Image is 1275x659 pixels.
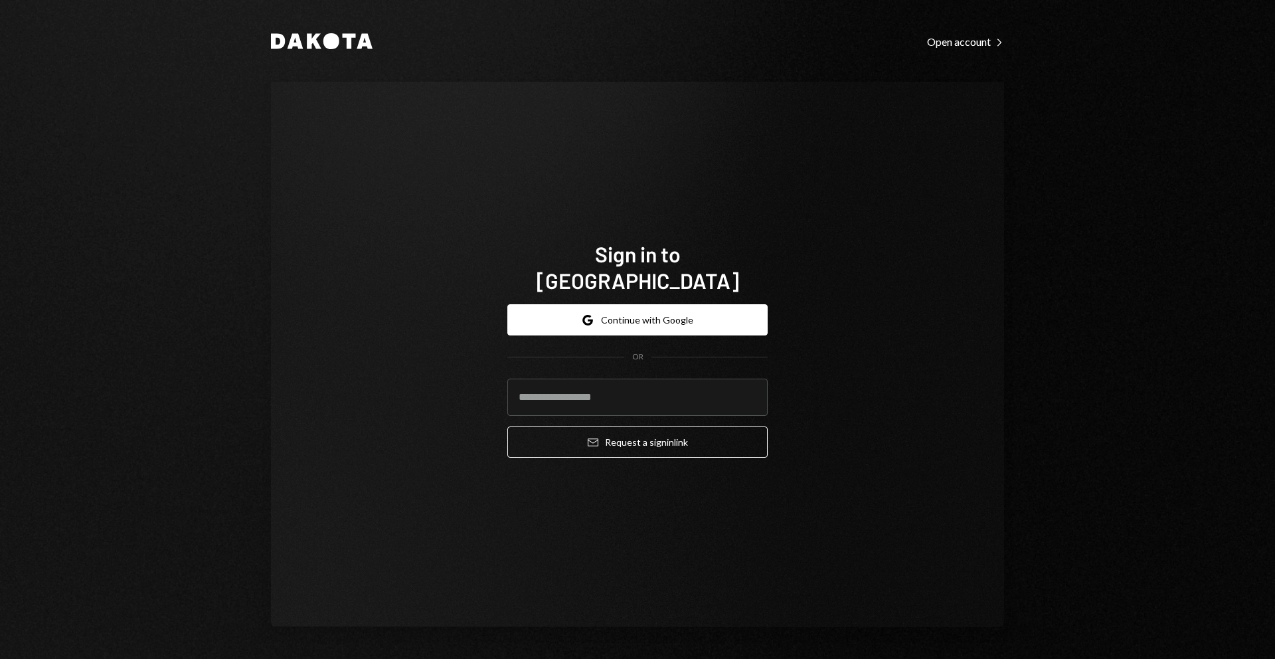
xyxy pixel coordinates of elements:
div: Open account [927,35,1004,48]
button: Continue with Google [507,304,768,335]
div: OR [632,351,643,363]
button: Request a signinlink [507,426,768,458]
h1: Sign in to [GEOGRAPHIC_DATA] [507,240,768,294]
a: Open account [927,34,1004,48]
